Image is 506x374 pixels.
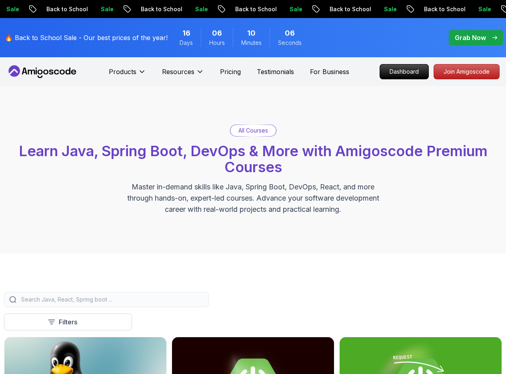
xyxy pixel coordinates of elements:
p: Back to School [321,5,376,13]
p: Back to School [227,5,281,13]
span: Hours [209,39,225,47]
p: Resources [162,67,194,76]
p: Sale [376,5,401,13]
p: Grab Now [455,33,486,42]
a: Dashboard [380,64,429,79]
p: Sale [281,5,307,13]
span: 10 Minutes [247,28,256,39]
a: Join Amigoscode [434,64,500,79]
p: Sale [92,5,118,13]
button: Filters [4,314,132,330]
span: Days [180,39,193,47]
a: Testimonials [257,67,294,76]
p: Back to School [132,5,187,13]
span: Seconds [278,39,302,47]
p: 🔥 Back to School Sale - Our best prices of the year! [5,33,168,42]
button: Products [109,67,146,83]
button: Resources [162,67,204,83]
p: Products [109,67,136,76]
p: All Courses [238,127,268,135]
p: Sale [187,5,212,13]
a: Pricing [220,67,241,76]
p: Sale [470,5,496,13]
span: 6 Seconds [285,28,295,39]
p: Back to School [416,5,470,13]
p: Master in-demand skills like Java, Spring Boot, DevOps, React, and more through hands-on, expert-... [119,181,388,215]
p: Back to School [38,5,92,13]
input: Search Java, React, Spring boot ... [20,296,204,304]
p: Filters [59,317,77,327]
a: For Business [310,67,349,76]
span: Learn Java, Spring Boot, DevOps & More with Amigoscode Premium Courses [19,142,488,176]
span: Minutes [241,39,262,47]
span: 16 Days [182,28,190,39]
span: 6 Hours [212,28,222,39]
